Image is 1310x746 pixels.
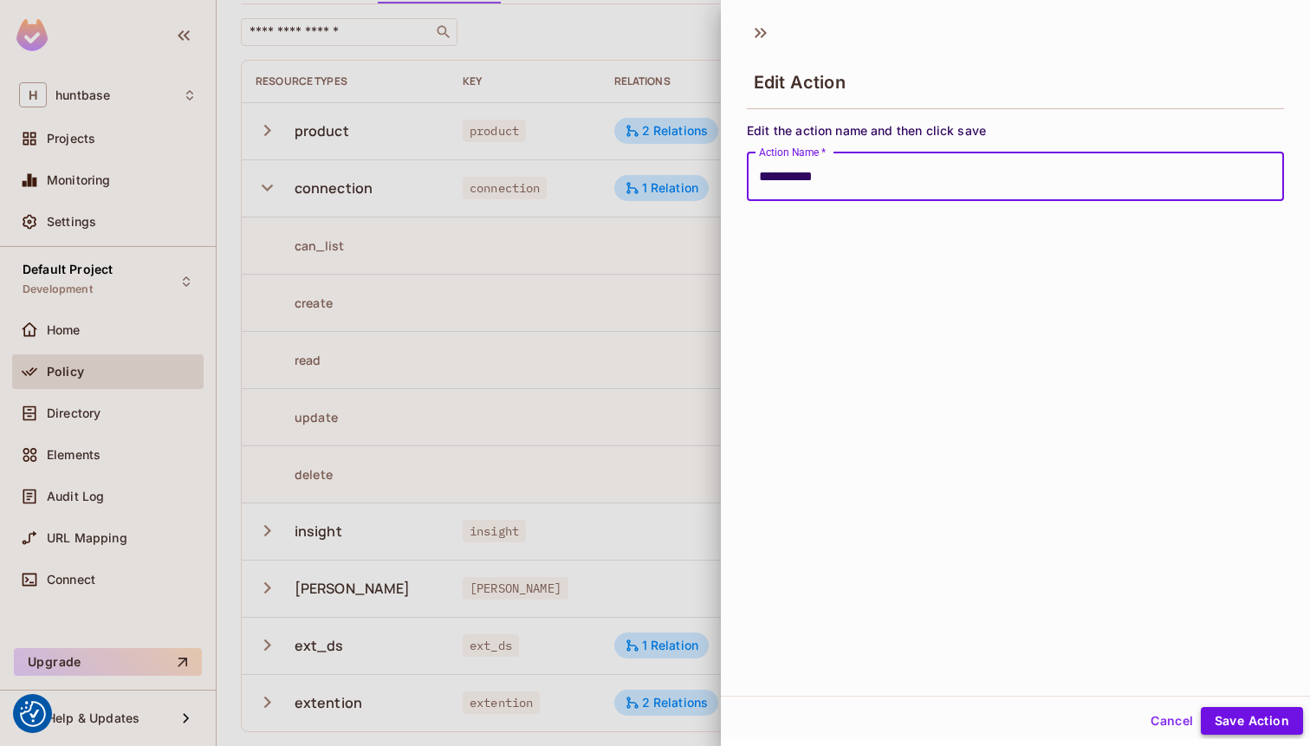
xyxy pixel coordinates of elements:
[747,122,1284,139] span: Edit the action name and then click save
[1144,707,1200,735] button: Cancel
[20,701,46,727] button: Consent Preferences
[754,72,846,93] span: Edit Action
[20,701,46,727] img: Revisit consent button
[759,145,826,159] label: Action Name
[1201,707,1303,735] button: Save Action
